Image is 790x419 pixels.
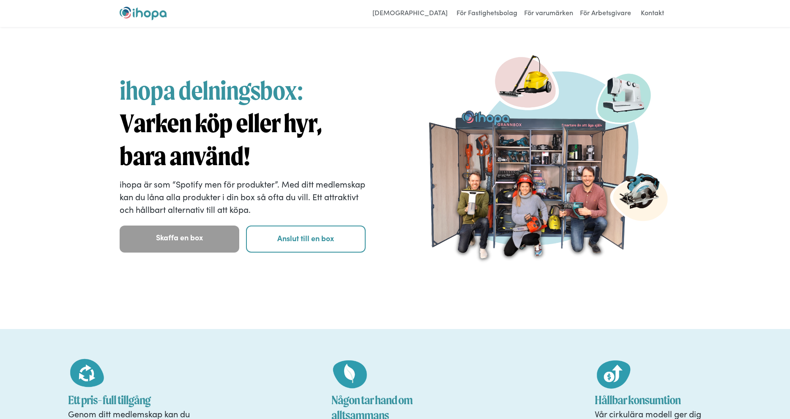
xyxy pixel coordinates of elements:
a: home [120,7,167,20]
span: ihopa delningsbox: [120,75,303,106]
a: För Fastighetsbolag [454,7,519,20]
a: [DEMOGRAPHIC_DATA] [368,7,452,20]
a: Kontakt [636,7,669,20]
h1: Ett pris- full tillgång [68,392,195,408]
a: Skaffa en box [120,226,239,253]
img: ihopa logo [120,7,167,20]
a: Anslut till en box [246,226,366,253]
a: För varumärken [522,7,575,20]
h1: Hållbar konsumtion [595,392,722,408]
a: För Arbetsgivare [578,7,633,20]
strong: Varken köp eller hyr, bara använd! [120,108,322,171]
p: ihopa är som “Spotify men för produkter”. Med ditt medlemskap kan du låna alla produkter i din bo... [120,177,366,215]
